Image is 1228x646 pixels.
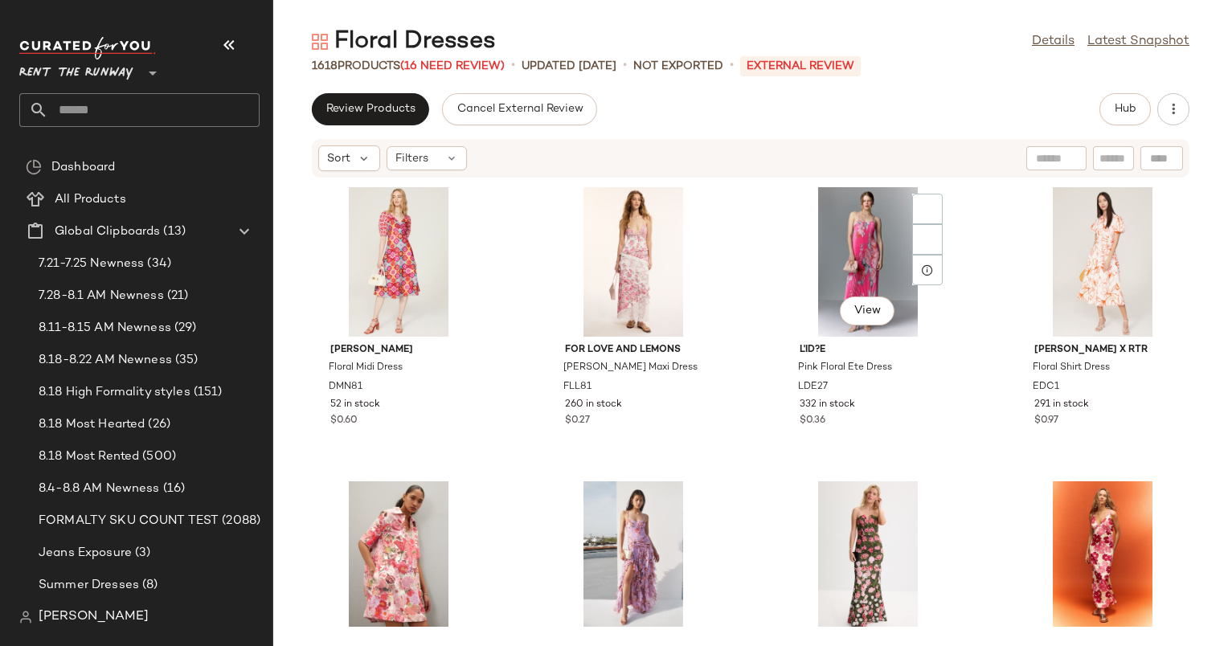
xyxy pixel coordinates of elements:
[19,611,32,624] img: svg%3e
[552,187,714,337] img: FLL81.jpg
[330,398,380,412] span: 52 in stock
[55,223,160,241] span: Global Clipboards
[511,56,515,76] span: •
[19,37,156,59] img: cfy_white_logo.C9jOOHJF.svg
[798,361,892,375] span: Pink Floral Ete Dress
[312,58,505,75] div: Products
[317,187,480,337] img: DMN81.jpg
[1034,398,1089,412] span: 291 in stock
[160,480,186,498] span: (16)
[171,319,197,337] span: (29)
[853,305,881,317] span: View
[39,512,219,530] span: FORMALTY SKU COUNT TEST
[39,480,160,498] span: 8.4-8.8 AM Newness
[51,158,115,177] span: Dashboard
[39,448,139,466] span: 8.18 Most Rented
[1032,32,1074,51] a: Details
[1033,380,1059,395] span: EDC1
[800,398,855,412] span: 332 in stock
[800,414,825,428] span: $0.36
[800,343,936,358] span: L'ID?E
[633,58,723,75] p: Not Exported
[39,351,172,370] span: 8.18-8.22 AM Newness
[325,103,415,116] span: Review Products
[623,56,627,76] span: •
[39,383,190,402] span: 8.18 High Formality styles
[164,287,189,305] span: (21)
[442,93,596,125] button: Cancel External Review
[1033,361,1110,375] span: Floral Shirt Dress
[39,319,171,337] span: 8.11-8.15 AM Newness
[552,481,714,631] img: PBO41.jpg
[39,415,145,434] span: 8.18 Most Hearted
[395,150,428,167] span: Filters
[317,481,480,631] img: MAR123.jpg
[132,544,150,562] span: (3)
[565,398,622,412] span: 260 in stock
[563,380,591,395] span: FLL81
[798,380,828,395] span: LDE27
[312,26,496,58] div: Floral Dresses
[1021,481,1184,631] img: PLCC3.jpg
[1034,343,1171,358] span: [PERSON_NAME] x RTR
[787,481,949,631] img: DTP140.jpg
[312,93,429,125] button: Review Products
[329,380,362,395] span: DMN81
[730,56,734,76] span: •
[39,576,139,595] span: Summer Dresses
[456,103,583,116] span: Cancel External Review
[1114,103,1136,116] span: Hub
[39,255,144,273] span: 7.21-7.25 Newness
[840,296,894,325] button: View
[39,287,164,305] span: 7.28-8.1 AM Newness
[39,607,149,627] span: [PERSON_NAME]
[565,343,702,358] span: For Love and Lemons
[172,351,199,370] span: (35)
[190,383,223,402] span: (151)
[1034,414,1058,428] span: $0.97
[563,361,698,375] span: [PERSON_NAME] Maxi Dress
[330,343,467,358] span: [PERSON_NAME]
[522,58,616,75] p: updated [DATE]
[219,512,260,530] span: (2088)
[145,415,170,434] span: (26)
[139,576,158,595] span: (8)
[327,150,350,167] span: Sort
[1087,32,1189,51] a: Latest Snapshot
[400,60,505,72] span: (16 Need Review)
[1099,93,1151,125] button: Hub
[139,448,176,466] span: (500)
[144,255,171,273] span: (34)
[19,55,133,84] span: Rent the Runway
[312,34,328,50] img: svg%3e
[160,223,186,241] span: (13)
[55,190,126,209] span: All Products
[565,414,590,428] span: $0.27
[330,414,358,428] span: $0.60
[1021,187,1184,337] img: EDC1.jpg
[312,60,338,72] span: 1618
[740,56,861,76] p: External REVIEW
[26,159,42,175] img: svg%3e
[329,361,403,375] span: Floral Midi Dress
[787,187,949,337] img: LDE27.jpg
[39,544,132,562] span: Jeans Exposure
